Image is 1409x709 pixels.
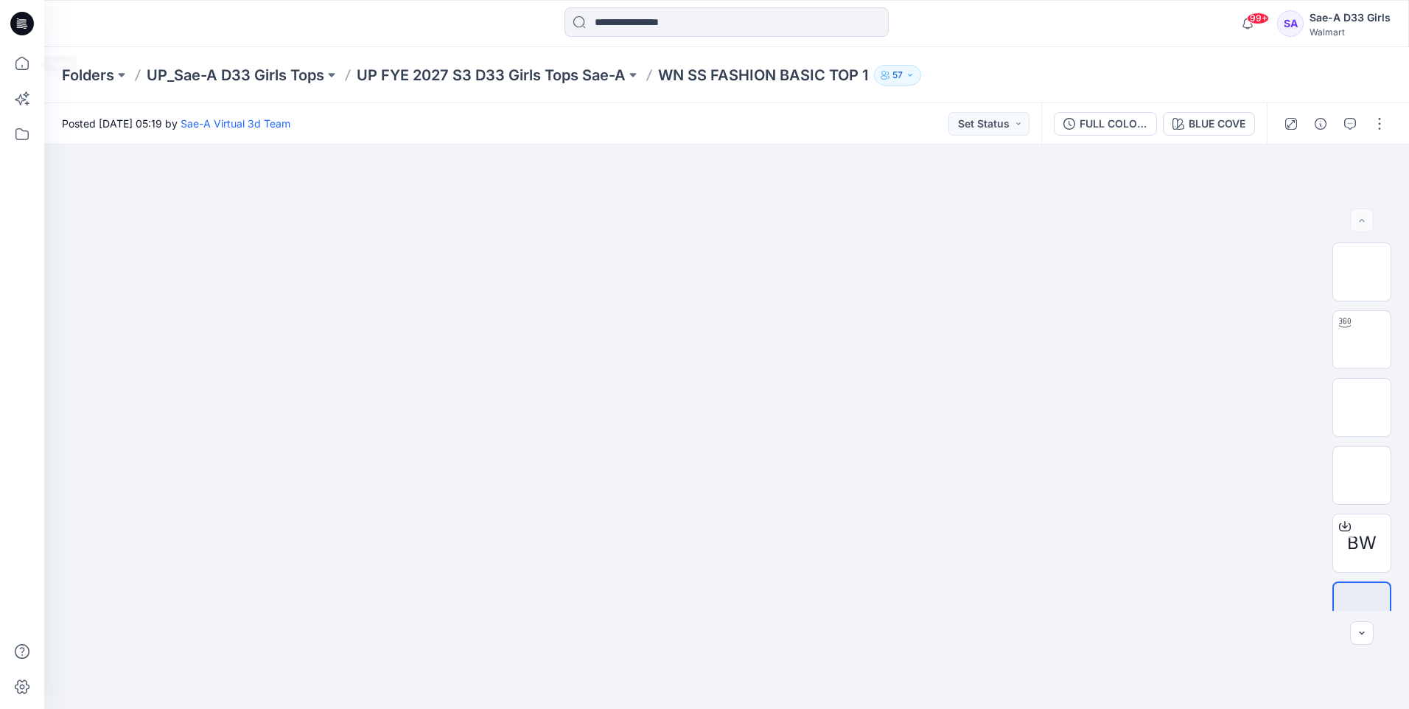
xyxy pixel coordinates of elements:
[1163,112,1255,136] button: BLUE COVE
[147,65,324,85] a: UP_Sae-A D33 Girls Tops
[62,116,290,131] span: Posted [DATE] 05:19 by
[658,65,868,85] p: WN SS FASHION BASIC TOP 1
[1247,13,1269,24] span: 99+
[1309,112,1332,136] button: Details
[1054,112,1157,136] button: FULL COLORWAYS
[892,67,903,83] p: 57
[1347,530,1377,556] span: BW
[357,65,626,85] a: UP FYE 2027 S3 D33 Girls Tops Sae-A
[1310,9,1391,27] div: Sae-A D33 Girls
[1080,116,1147,132] div: FULL COLORWAYS
[1277,10,1304,37] div: SA
[181,117,290,130] a: Sae-A Virtual 3d Team
[1310,27,1391,38] div: Walmart
[62,65,114,85] a: Folders
[874,65,921,85] button: 57
[1189,116,1245,132] div: BLUE COVE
